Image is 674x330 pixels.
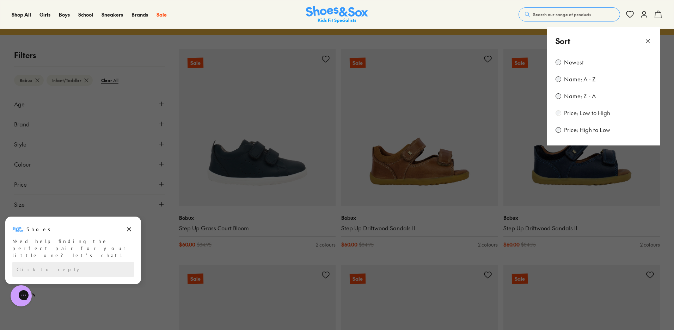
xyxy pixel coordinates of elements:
[306,6,368,23] img: SNS_Logo_Responsive.svg
[39,11,50,18] a: Girls
[124,9,134,19] button: Dismiss campaign
[59,11,70,18] a: Boys
[78,11,93,18] a: School
[131,11,148,18] a: Brands
[519,7,620,21] button: Search our range of products
[12,8,24,19] img: Shoes logo
[556,35,570,47] p: Sort
[564,92,596,100] label: Name: Z - A
[12,22,134,43] div: Need help finding the perfect pair for your little one? Let’s chat!
[564,58,584,66] label: Newest
[157,11,167,18] a: Sale
[5,8,141,43] div: Message from Shoes. Need help finding the perfect pair for your little one? Let’s chat!
[12,46,134,62] div: Reply to the campaigns
[7,283,35,309] iframe: Gorgias live chat messenger
[5,1,141,69] div: Campaign message
[306,6,368,23] a: Shoes & Sox
[564,126,610,134] label: Price: High to Low
[12,11,31,18] a: Shop All
[564,109,610,117] label: Price: Low to High
[102,11,123,18] a: Sneakers
[26,10,54,17] h3: Shoes
[533,11,591,18] span: Search our range of products
[564,75,596,83] label: Name: A - Z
